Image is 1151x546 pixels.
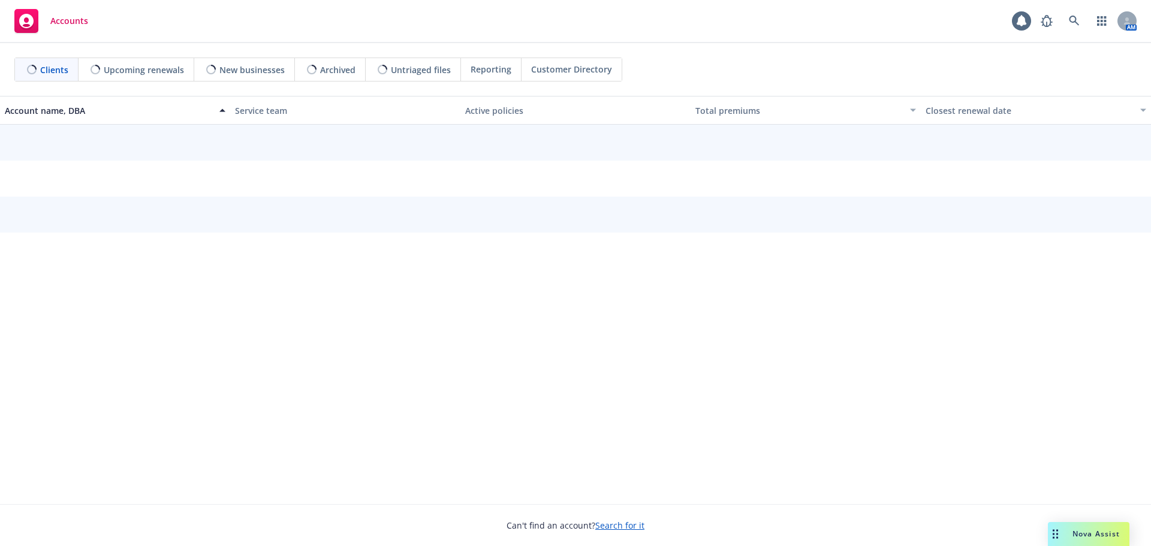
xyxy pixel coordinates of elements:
span: Reporting [471,63,511,76]
span: Upcoming renewals [104,64,184,76]
div: Active policies [465,104,686,117]
a: Report a Bug [1035,9,1059,33]
div: Closest renewal date [926,104,1133,117]
a: Accounts [10,4,93,38]
a: Switch app [1090,9,1114,33]
div: Service team [235,104,456,117]
button: Active policies [460,96,691,125]
div: Account name, DBA [5,104,212,117]
button: Service team [230,96,460,125]
div: Total premiums [695,104,903,117]
button: Nova Assist [1048,522,1129,546]
button: Closest renewal date [921,96,1151,125]
span: Accounts [50,16,88,26]
a: Search for it [595,520,644,531]
a: Search [1062,9,1086,33]
button: Total premiums [691,96,921,125]
span: Customer Directory [531,63,612,76]
span: Clients [40,64,68,76]
span: New businesses [219,64,285,76]
div: Drag to move [1048,522,1063,546]
span: Can't find an account? [507,519,644,532]
span: Untriaged files [391,64,451,76]
span: Nova Assist [1072,529,1120,539]
span: Archived [320,64,355,76]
